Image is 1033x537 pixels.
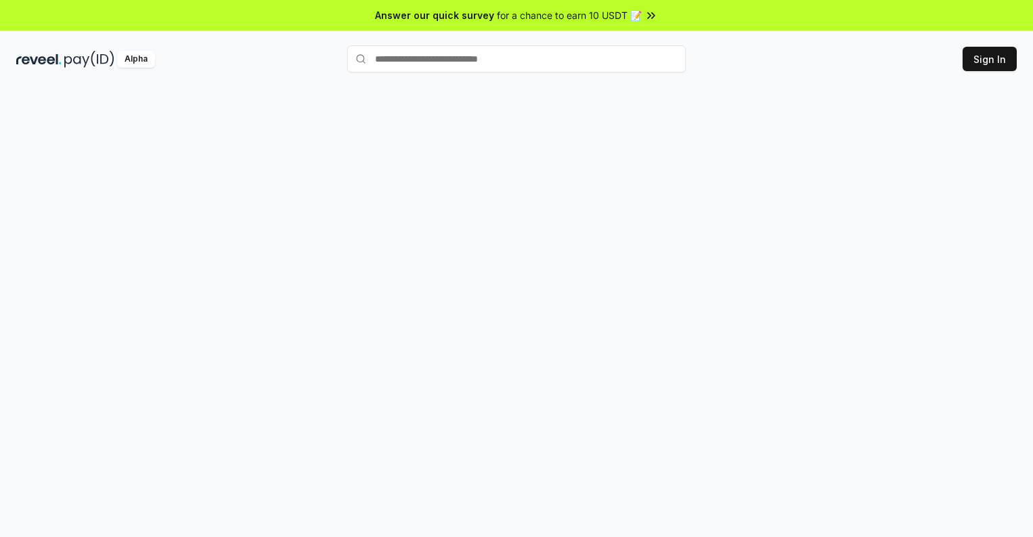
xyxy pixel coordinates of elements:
[64,51,114,68] img: pay_id
[497,8,642,22] span: for a chance to earn 10 USDT 📝
[963,47,1017,71] button: Sign In
[375,8,494,22] span: Answer our quick survey
[16,51,62,68] img: reveel_dark
[117,51,155,68] div: Alpha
